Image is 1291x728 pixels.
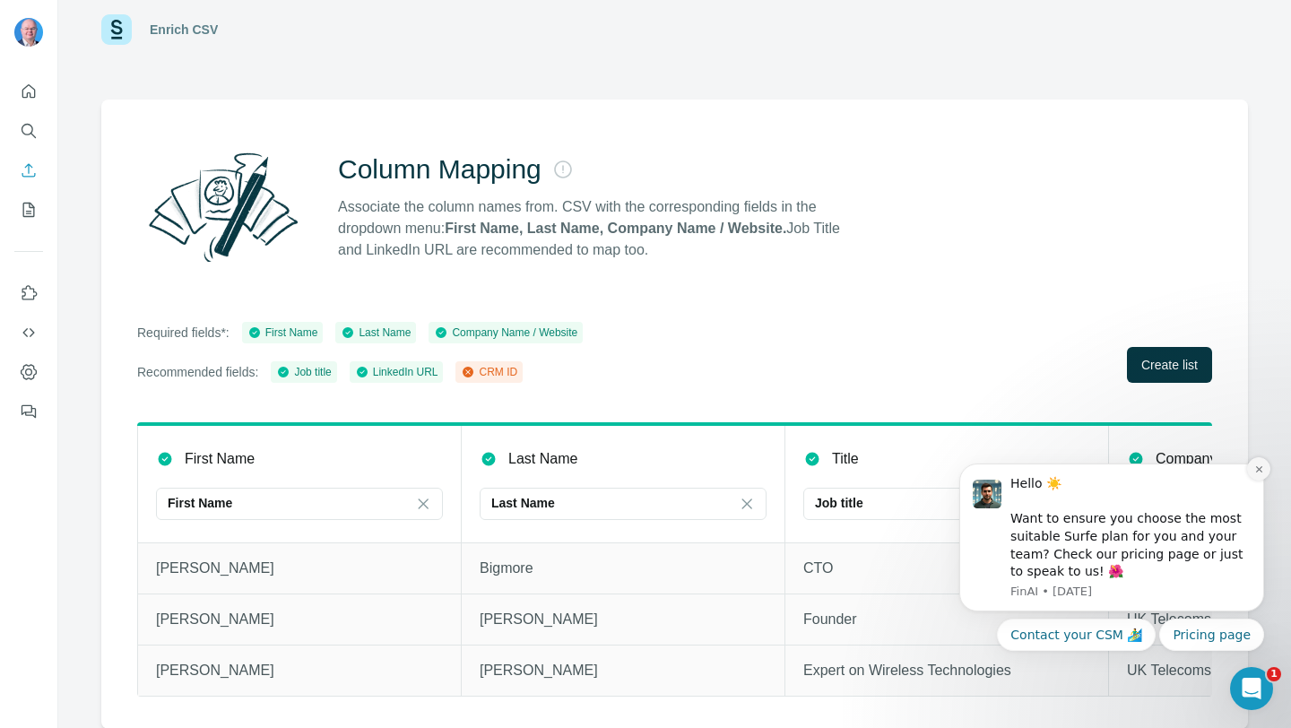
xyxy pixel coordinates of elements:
div: Hello ☀️ Want to ensure you choose the most suitable Surfe plan for you and your team? Check our ... [78,34,318,140]
p: [PERSON_NAME] [480,609,767,630]
div: Quick reply options [27,178,332,210]
div: message notification from FinAI, 26w ago. Hello ☀️ Want to ensure you choose the most suitable Su... [27,22,332,170]
span: 1 [1267,667,1281,681]
p: Last Name [491,494,555,512]
p: [PERSON_NAME] [156,660,443,681]
p: Title [832,448,859,470]
div: Message content [78,34,318,140]
div: Last Name [341,325,411,341]
img: Avatar [14,18,43,47]
strong: First Name, Last Name, Company Name / Website. [445,221,786,236]
div: Job title [276,364,331,380]
img: Surfe Logo [101,14,132,45]
p: Recommended fields: [137,363,258,381]
div: LinkedIn URL [355,364,438,380]
div: Company Name / Website [434,325,577,341]
div: First Name [247,325,318,341]
p: Job title [815,494,863,512]
p: First Name [185,448,255,470]
img: Surfe Illustration - Column Mapping [137,143,309,272]
button: Quick reply: Pricing page [227,178,332,210]
iframe: Intercom notifications message [932,441,1291,719]
p: Required fields*: [137,324,230,342]
button: My lists [14,194,43,226]
button: Use Surfe API [14,316,43,349]
iframe: Intercom live chat [1230,667,1273,710]
p: [PERSON_NAME] [156,609,443,630]
button: Create list [1127,347,1212,383]
span: Create list [1141,356,1198,374]
p: Associate the column names from. CSV with the corresponding fields in the dropdown menu: Job Titl... [338,196,856,261]
div: Enrich CSV [150,21,218,39]
button: Dashboard [14,356,43,388]
p: First Name [168,494,232,512]
button: Enrich CSV [14,154,43,186]
h2: Column Mapping [338,153,542,186]
p: Message from FinAI, sent 26w ago [78,143,318,159]
p: CTO [803,558,1090,579]
button: Use Surfe on LinkedIn [14,277,43,309]
button: Quick start [14,75,43,108]
img: Profile image for FinAI [40,39,69,67]
p: Last Name [508,448,577,470]
div: CRM ID [461,364,517,380]
p: [PERSON_NAME] [156,558,443,579]
p: [PERSON_NAME] [480,660,767,681]
button: Dismiss notification [315,16,338,39]
p: Founder [803,609,1090,630]
button: Quick reply: Contact your CSM 🏄‍♂️ [65,178,223,210]
p: Expert on Wireless Technologies [803,660,1090,681]
button: Search [14,115,43,147]
button: Feedback [14,395,43,428]
p: Bigmore [480,558,767,579]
